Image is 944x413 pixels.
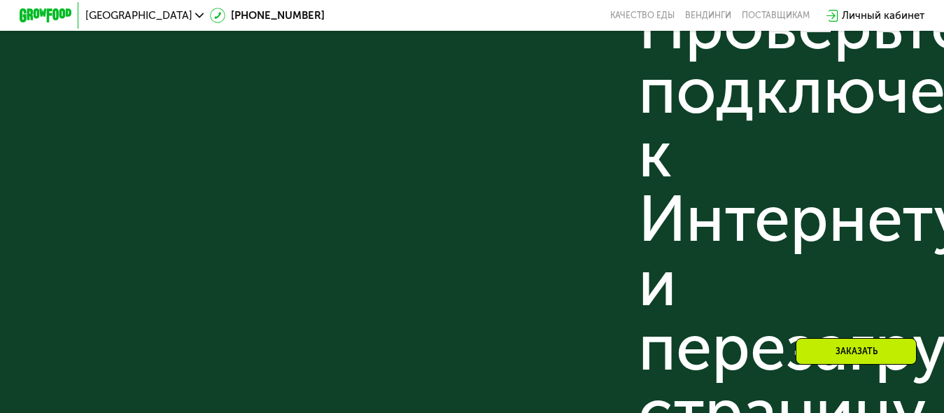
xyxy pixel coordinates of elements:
div: Личный кабинет [842,8,924,23]
a: [PHONE_NUMBER] [210,8,325,23]
div: поставщикам [742,10,810,21]
span: [GEOGRAPHIC_DATA] [85,10,192,21]
div: Заказать [796,338,917,365]
a: Качество еды [610,10,675,21]
a: Вендинги [685,10,731,21]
